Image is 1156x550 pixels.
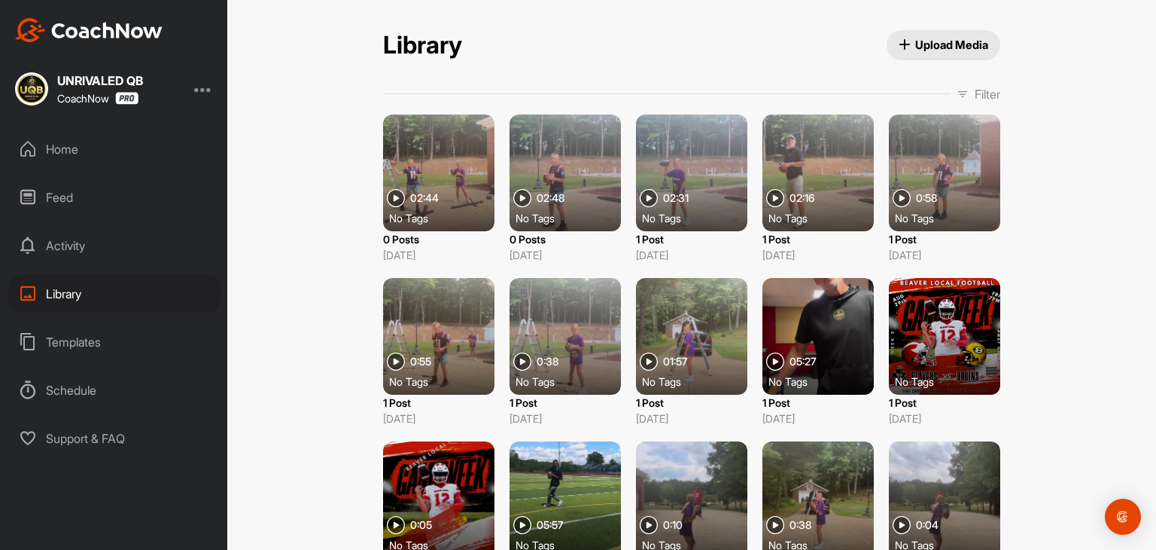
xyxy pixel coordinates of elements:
[893,516,911,534] img: play
[640,516,658,534] img: play
[57,75,143,87] div: UNRIVALED QB
[889,411,1000,426] p: [DATE]
[766,516,784,534] img: play
[513,516,531,534] img: play
[387,189,405,207] img: play
[387,353,405,371] img: play
[663,520,683,530] span: 0:10
[895,210,1006,225] div: No Tags
[899,37,989,53] span: Upload Media
[8,323,221,361] div: Templates
[15,72,48,105] img: square_c284e479c0c8c671a89759a117e75fcc.jpg
[115,92,138,105] img: CoachNow Pro
[537,193,564,203] span: 02:48
[640,189,658,207] img: play
[640,353,658,371] img: play
[762,395,874,411] p: 1 Post
[789,520,811,530] span: 0:38
[8,130,221,168] div: Home
[513,353,531,371] img: play
[762,411,874,426] p: [DATE]
[1105,499,1141,535] div: Open Intercom Messenger
[510,231,621,247] p: 0 Posts
[389,210,500,225] div: No Tags
[762,231,874,247] p: 1 Post
[642,210,753,225] div: No Tags
[789,193,814,203] span: 02:16
[383,411,494,426] p: [DATE]
[636,395,747,411] p: 1 Post
[636,247,747,263] p: [DATE]
[410,193,439,203] span: 02:44
[766,353,784,371] img: play
[887,30,1001,60] button: Upload Media
[636,231,747,247] p: 1 Post
[537,520,564,530] span: 05:57
[513,189,531,207] img: play
[8,227,221,264] div: Activity
[510,395,621,411] p: 1 Post
[663,356,688,367] span: 01:57
[768,210,880,225] div: No Tags
[889,231,1000,247] p: 1 Post
[516,210,627,225] div: No Tags
[410,520,432,530] span: 0:05
[510,411,621,426] p: [DATE]
[387,516,405,534] img: play
[8,275,221,313] div: Library
[642,374,753,389] div: No Tags
[8,420,221,457] div: Support & FAQ
[383,31,462,60] h2: Library
[383,395,494,411] p: 1 Post
[510,247,621,263] p: [DATE]
[889,395,1000,411] p: 1 Post
[975,85,1000,103] p: Filter
[516,374,627,389] div: No Tags
[389,374,500,389] div: No Tags
[663,193,689,203] span: 02:31
[410,356,431,367] span: 0:55
[537,356,558,367] span: 0:38
[636,411,747,426] p: [DATE]
[766,189,784,207] img: play
[768,374,880,389] div: No Tags
[889,247,1000,263] p: [DATE]
[57,92,138,105] div: CoachNow
[916,193,937,203] span: 0:58
[383,231,494,247] p: 0 Posts
[893,189,911,207] img: play
[8,371,221,409] div: Schedule
[8,179,221,216] div: Feed
[762,247,874,263] p: [DATE]
[383,247,494,263] p: [DATE]
[895,374,1006,389] div: No Tags
[789,356,817,367] span: 05:27
[916,520,938,530] span: 0:04
[15,18,163,42] img: CoachNow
